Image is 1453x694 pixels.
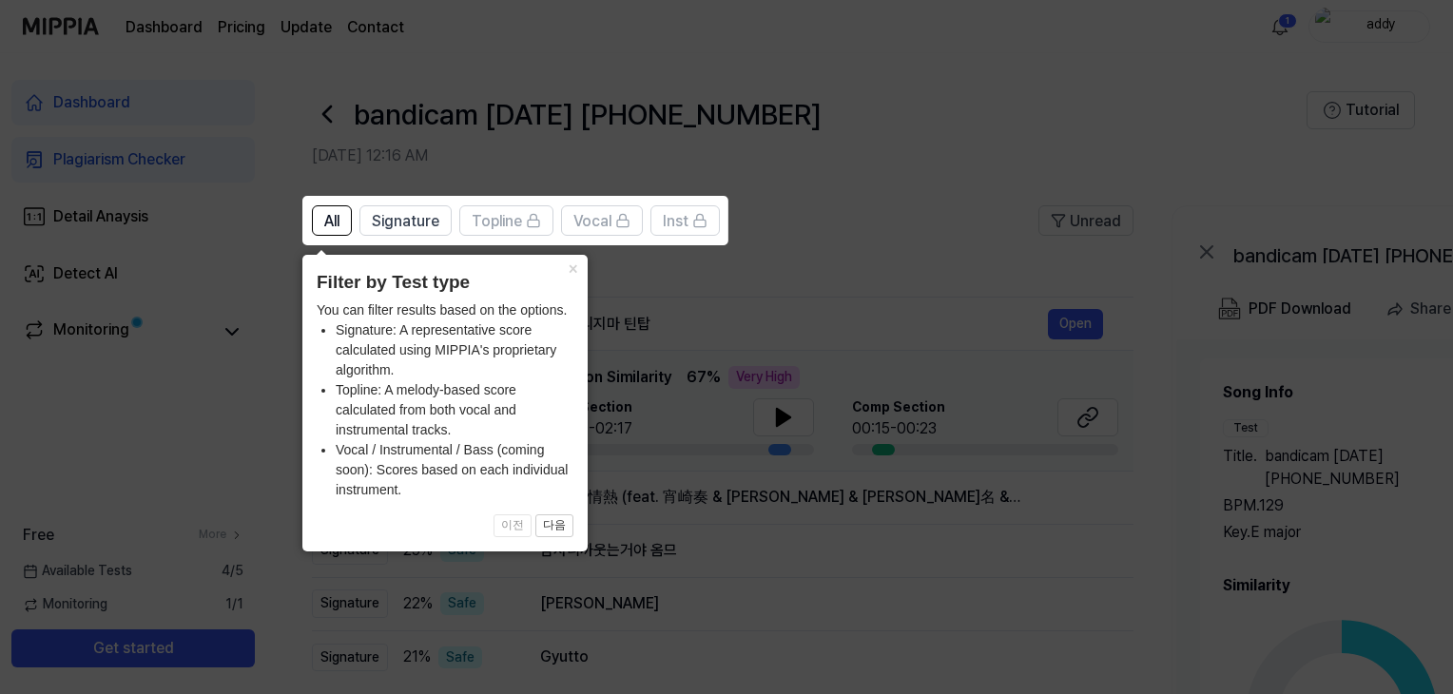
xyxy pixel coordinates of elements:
span: Inst [663,210,688,233]
span: Signature [372,210,439,233]
span: Topline [472,210,522,233]
button: Inst [650,205,720,236]
button: 다음 [535,514,573,537]
button: All [312,205,352,236]
div: You can filter results based on the options. [317,300,573,500]
li: Vocal / Instrumental / Bass (coming soon): Scores based on each individual instrument. [336,440,573,500]
span: All [324,210,339,233]
li: Topline: A melody-based score calculated from both vocal and instrumental tracks. [336,380,573,440]
button: Signature [359,205,452,236]
span: Vocal [573,210,611,233]
li: Signature: A representative score calculated using MIPPIA's proprietary algorithm. [336,320,573,380]
header: Filter by Test type [317,269,573,297]
button: Close [557,255,588,281]
button: Topline [459,205,553,236]
button: Vocal [561,205,643,236]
